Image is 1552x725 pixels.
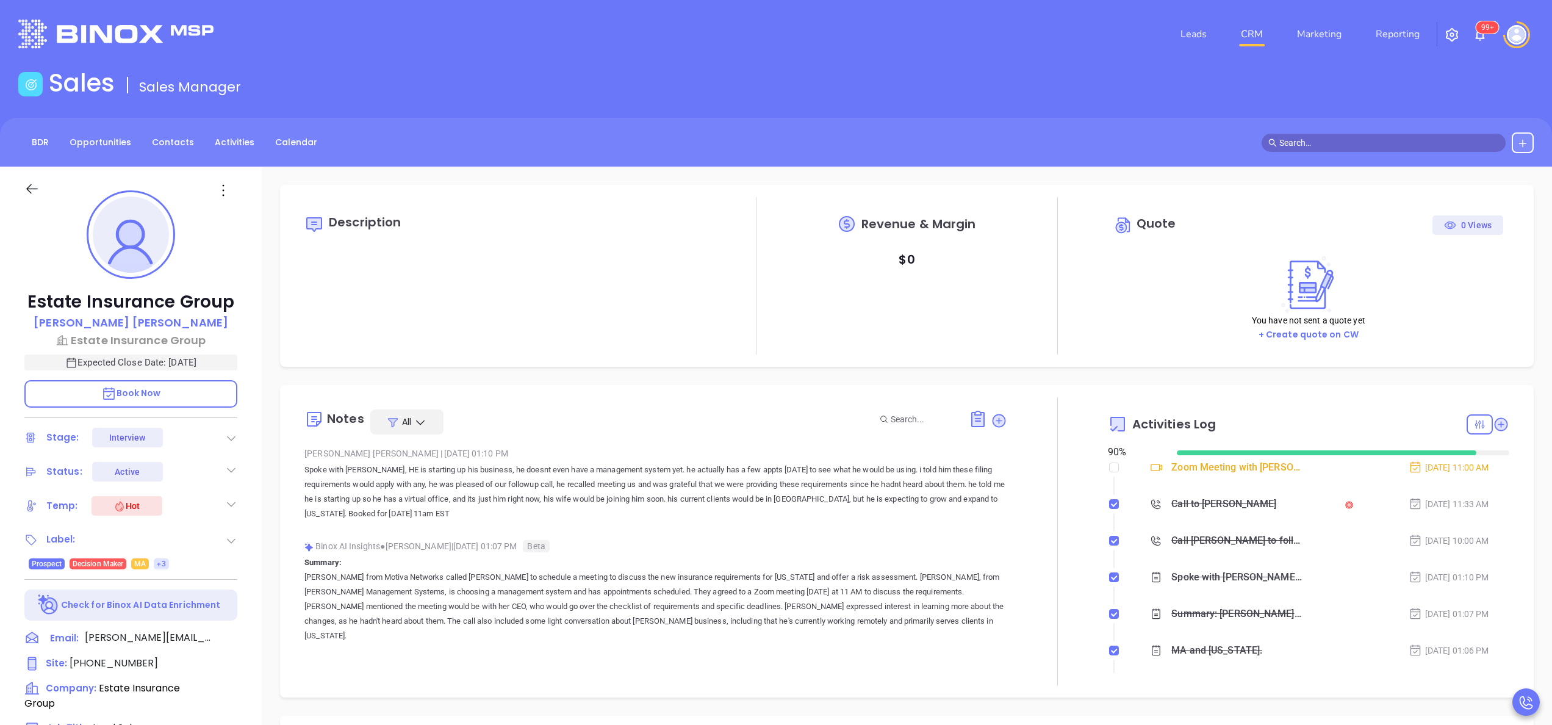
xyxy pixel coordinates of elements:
[70,656,158,670] span: [PHONE_NUMBER]
[329,214,401,231] span: Description
[73,557,123,571] span: Decision Maker
[34,314,228,331] p: [PERSON_NAME] [PERSON_NAME]
[46,657,67,669] span: Site :
[24,332,237,348] a: Estate Insurance Group
[115,462,140,482] div: Active
[1409,571,1489,584] div: [DATE] 01:10 PM
[85,630,213,645] span: [PERSON_NAME][EMAIL_ADDRESS][DOMAIN_NAME]
[24,681,180,710] span: Estate Insurance Group
[32,557,62,571] span: Prospect
[1409,607,1489,621] div: [DATE] 01:07 PM
[46,497,78,515] div: Temp:
[380,541,386,551] span: ●
[1132,418,1216,430] span: Activities Log
[1279,136,1499,150] input: Search…
[157,557,165,571] span: +3
[523,540,549,552] span: Beta
[34,314,228,332] a: [PERSON_NAME] [PERSON_NAME]
[891,413,955,426] input: Search...
[134,557,146,571] span: MA
[1476,21,1499,34] sup: 100
[1171,568,1302,586] div: Spoke with [PERSON_NAME], HE is starting up his business, he doesnt even have a management system...
[1171,532,1302,550] div: Call [PERSON_NAME] to follow up
[1292,22,1346,46] a: Marketing
[1171,605,1302,623] div: Summary: [PERSON_NAME] from Motiva Networks called [PERSON_NAME] to schedule a meeting to discuss...
[1445,27,1459,42] img: iconSetting
[1473,27,1487,42] img: iconNotification
[46,463,82,481] div: Status:
[440,449,442,458] span: |
[304,570,1007,643] p: [PERSON_NAME] from Motiva Networks called [PERSON_NAME] to schedule a meeting to discuss the new ...
[24,132,56,153] a: BDR
[1114,215,1133,235] img: Circle dollar
[38,594,59,616] img: Ai-Enrich-DaqCidB-.svg
[1108,445,1163,460] div: 90 %
[1409,534,1489,547] div: [DATE] 10:00 AM
[1255,328,1362,342] button: + Create quote on CW
[304,463,1007,521] p: Spoke with [PERSON_NAME], HE is starting up his business, he doesnt even have a management system...
[50,630,79,646] span: Email:
[402,416,411,428] span: All
[1137,215,1176,232] span: Quote
[24,355,237,370] p: Expected Close Date: [DATE]
[1444,215,1492,235] div: 0 Views
[62,132,138,153] a: Opportunities
[1176,22,1212,46] a: Leads
[109,428,146,447] div: Interview
[46,530,76,549] div: Label:
[304,543,314,552] img: svg%3e
[49,68,115,98] h1: Sales
[899,248,914,270] p: $ 0
[327,413,364,425] div: Notes
[1507,25,1526,45] img: user
[1171,641,1262,660] div: MA and [US_STATE].
[1252,314,1365,327] p: You have not sent a quote yet
[207,132,262,153] a: Activities
[304,558,342,567] b: Summary:
[101,387,161,399] span: Book Now
[1236,22,1268,46] a: CRM
[139,78,241,96] span: Sales Manager
[861,218,976,230] span: Revenue & Margin
[1276,256,1342,314] img: Create on CWSell
[24,291,237,313] p: Estate Insurance Group
[113,499,140,513] div: Hot
[1371,22,1424,46] a: Reporting
[268,132,325,153] a: Calendar
[46,682,96,694] span: Company:
[1171,495,1276,513] div: Call to [PERSON_NAME]
[304,537,1007,555] div: Binox AI Insights [PERSON_NAME] | [DATE] 01:07 PM
[1171,458,1302,477] div: Zoom Meeting with [PERSON_NAME]
[1259,328,1359,341] a: + Create quote on CW
[1409,644,1489,657] div: [DATE] 01:06 PM
[1268,139,1277,147] span: search
[46,428,79,447] div: Stage:
[18,20,214,48] img: logo
[93,197,169,273] img: profile-user
[145,132,201,153] a: Contacts
[1409,497,1489,511] div: [DATE] 11:33 AM
[1409,461,1489,474] div: [DATE] 11:00 AM
[304,444,1007,463] div: [PERSON_NAME] [PERSON_NAME] [DATE] 01:10 PM
[61,599,220,611] p: Check for Binox AI Data Enrichment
